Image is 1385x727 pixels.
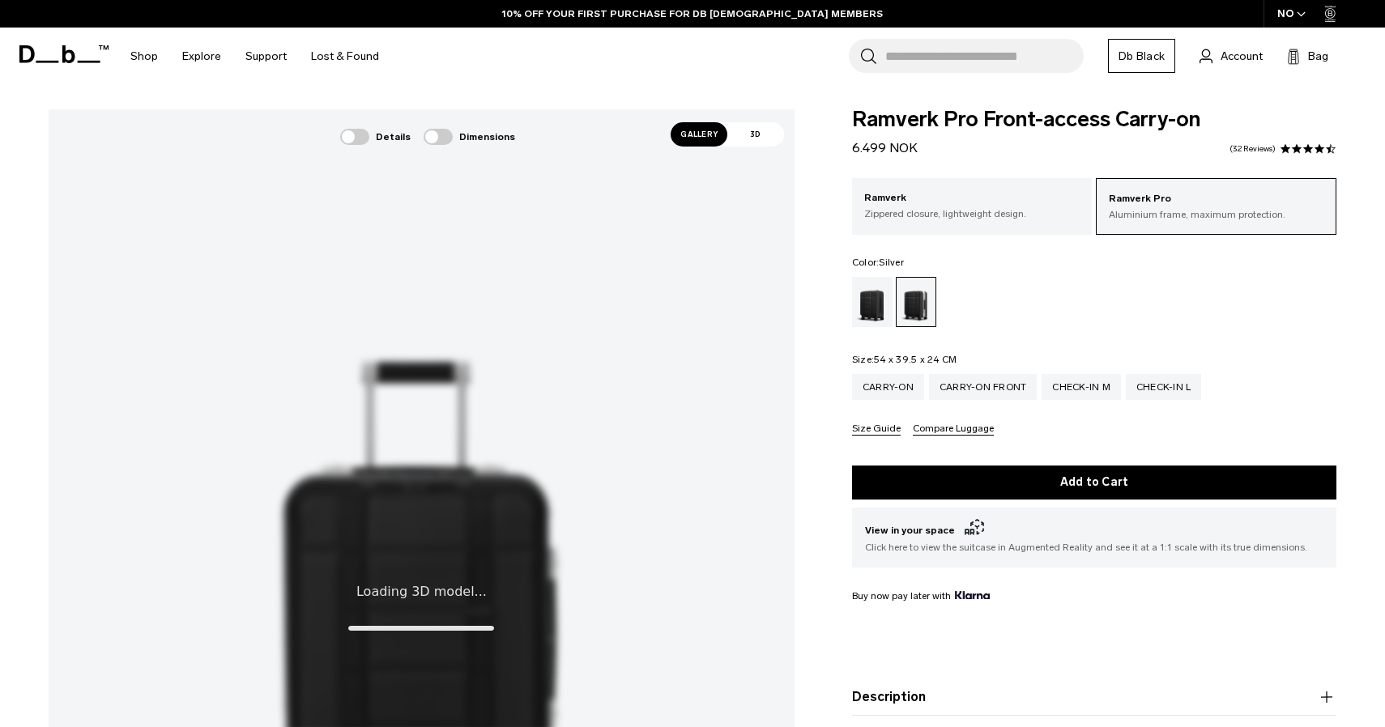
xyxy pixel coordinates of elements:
[865,521,1323,540] span: View in your space
[1042,374,1121,400] a: Check-in M
[929,374,1038,400] a: Carry-on Front
[864,206,1080,221] p: Zippered closure, lightweight design.
[1126,374,1202,400] a: Check-in L
[852,355,957,364] legend: Size:
[852,508,1336,568] button: View in your space Click here to view the suitcase in Augmented Reality and see it at a 1:1 scale...
[879,257,904,268] span: Silver
[864,190,1080,206] p: Ramverk
[852,257,904,267] legend: Color:
[130,28,158,85] a: Shop
[852,423,901,436] button: Size Guide
[852,687,1336,707] button: Description
[245,28,287,85] a: Support
[1287,46,1328,66] button: Bag
[502,6,883,21] a: 10% OFF YOUR FIRST PURCHASE FOR DB [DEMOGRAPHIC_DATA] MEMBERS
[852,140,918,155] span: 6.499 NOK
[182,28,221,85] a: Explore
[311,28,379,85] a: Lost & Found
[1108,39,1175,73] a: Db Black
[727,122,784,147] span: 3D
[865,540,1323,555] span: Click here to view the suitcase in Augmented Reality and see it at a 1:1 scale with its true dime...
[852,109,1336,130] span: Ramverk Pro Front-access Carry-on
[852,589,990,603] span: Buy now pay later with
[118,28,391,85] nav: Main Navigation
[1229,145,1276,153] a: 32 reviews
[852,178,1093,233] a: Ramverk Zippered closure, lightweight design.
[852,374,924,400] a: Carry-on
[424,129,515,145] div: Dimensions
[852,466,1336,500] button: Add to Cart
[340,129,411,145] div: Details
[1109,191,1323,207] p: Ramverk Pro
[852,277,893,327] a: Black Out
[671,122,727,147] span: Gallery
[1221,48,1263,65] span: Account
[955,591,990,599] img: {"height" => 20, "alt" => "Klarna"}
[1109,207,1323,222] p: Aluminium frame, maximum protection.
[896,277,936,327] a: Silver
[913,423,994,436] button: Compare Luggage
[874,354,957,365] span: 54 x 39.5 x 24 CM
[1308,48,1328,65] span: Bag
[1200,46,1263,66] a: Account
